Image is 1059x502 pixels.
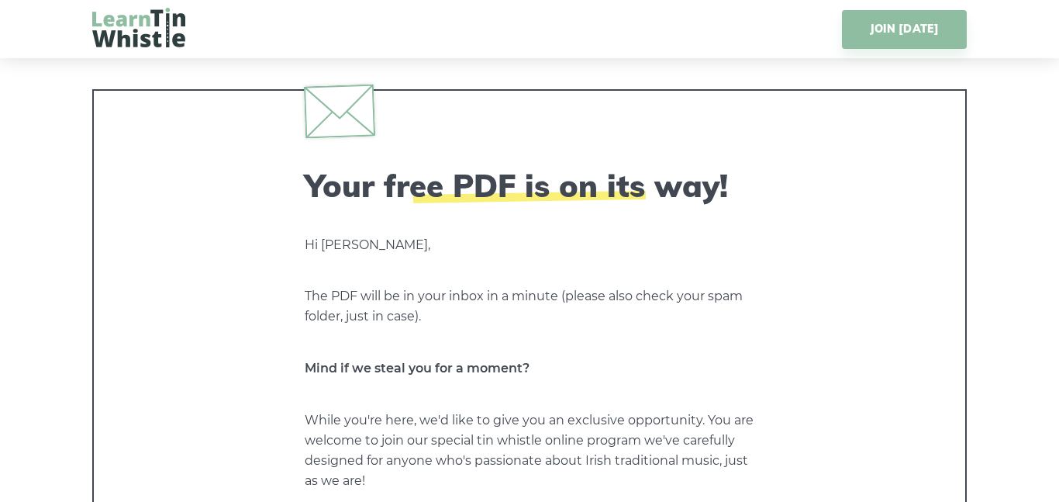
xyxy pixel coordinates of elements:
[304,84,375,138] img: envelope.svg
[842,10,967,49] a: JOIN [DATE]
[92,8,185,47] img: LearnTinWhistle.com
[305,167,754,204] h2: Your free PDF is on its way!
[305,235,754,255] p: Hi [PERSON_NAME],
[305,361,529,376] strong: Mind if we steal you for a moment?
[305,286,754,327] p: The PDF will be in your inbox in a minute (please also check your spam folder, just in case).
[305,410,754,491] p: While you're here, we'd like to give you an exclusive opportunity. You are welcome to join our sp...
